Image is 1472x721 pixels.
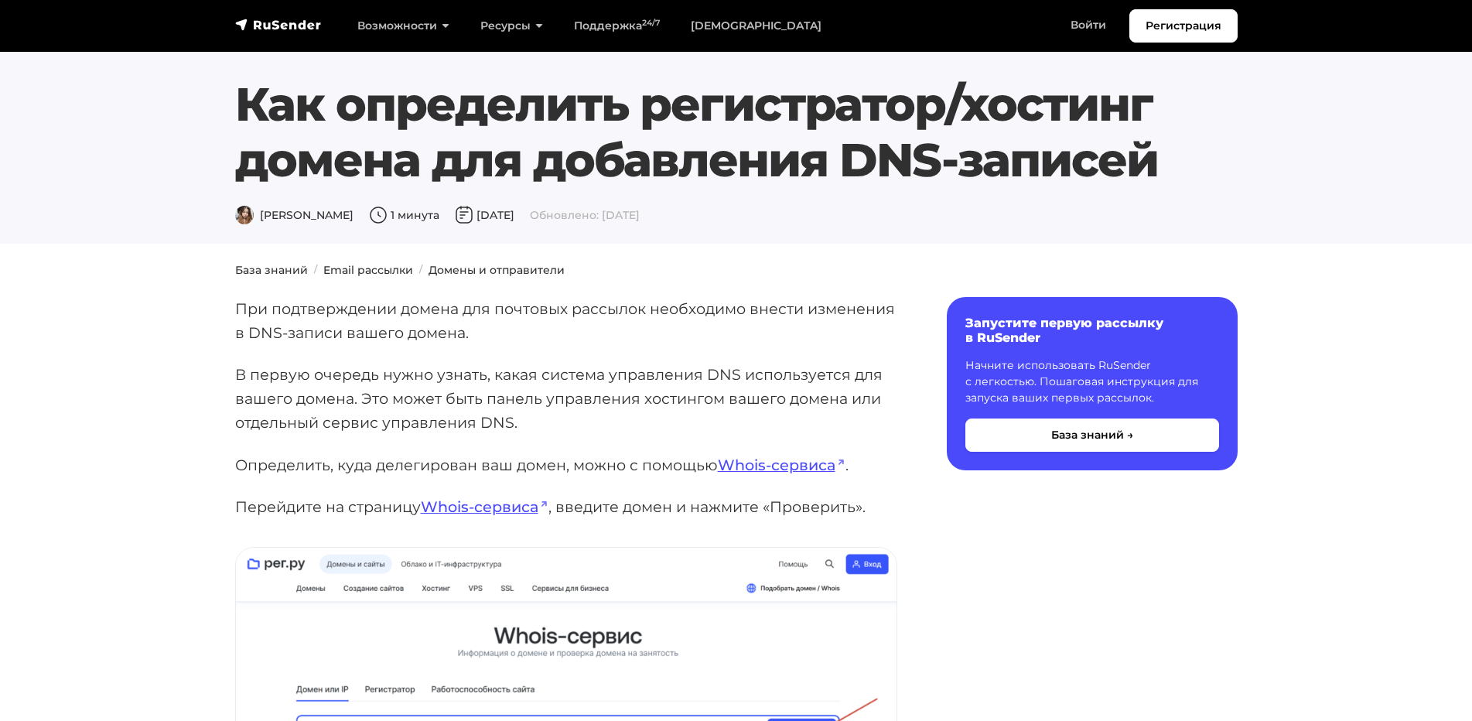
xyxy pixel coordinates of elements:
[965,316,1219,345] h6: Запустите первую рассылку в RuSender
[235,495,897,519] p: Перейдите на страницу , введите домен и нажмите «Проверить».
[965,357,1219,406] p: Начните использовать RuSender с легкостью. Пошаговая инструкция для запуска ваших первых рассылок.
[1129,9,1238,43] a: Регистрация
[558,10,675,42] a: Поддержка24/7
[235,17,322,32] img: RuSender
[718,456,845,474] a: Whois-сервиса
[323,263,413,277] a: Email рассылки
[455,206,473,224] img: Дата публикации
[1055,9,1122,41] a: Войти
[455,208,514,222] span: [DATE]
[235,263,308,277] a: База знаний
[235,297,897,344] p: При подтверждении домена для почтовых рассылок необходимо внести изменения в DNS-записи вашего до...
[342,10,465,42] a: Возможности
[965,419,1219,452] button: База знаний →
[226,262,1247,278] nav: breadcrumb
[642,18,660,28] sup: 24/7
[369,206,388,224] img: Время чтения
[235,453,897,477] p: Определить, куда делегирован ваш домен, можно с помощью .
[235,208,353,222] span: [PERSON_NAME]
[465,10,558,42] a: Ресурсы
[235,363,897,434] p: В первую очередь нужно узнать, какая система управления DNS используется для вашего домена. Это м...
[369,208,439,222] span: 1 минута
[235,77,1238,188] h1: Как определить регистратор/хостинг домена для добавления DNS-записей
[675,10,837,42] a: [DEMOGRAPHIC_DATA]
[530,208,640,222] span: Обновлено: [DATE]
[421,497,548,516] a: Whois-сервиса
[947,297,1238,470] a: Запустите первую рассылку в RuSender Начните использовать RuSender с легкостью. Пошаговая инструк...
[429,263,565,277] a: Домены и отправители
